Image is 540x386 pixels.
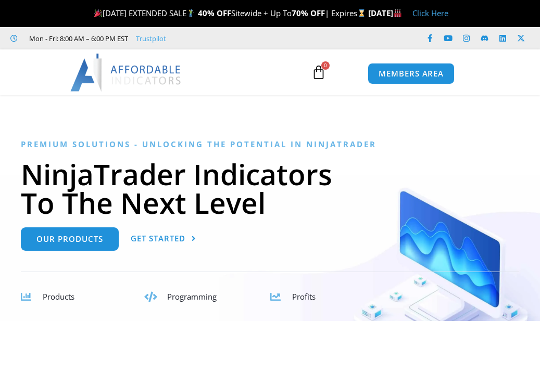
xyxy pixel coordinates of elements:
[136,32,166,45] a: Trustpilot
[321,61,330,70] span: 0
[92,8,368,18] span: [DATE] EXTENDED SALE Sitewide + Up To | Expires
[296,57,342,87] a: 0
[368,8,402,18] strong: [DATE]
[43,291,74,302] span: Products
[198,8,231,18] strong: 40% OFF
[394,9,401,17] img: 🏭
[358,9,366,17] img: ⌛
[21,160,519,217] h1: NinjaTrader Indicators To The Next Level
[368,63,455,84] a: MEMBERS AREA
[27,32,128,45] span: Mon - Fri: 8:00 AM – 6:00 PM EST
[21,227,119,251] a: Our Products
[94,9,102,17] img: 🎉
[21,139,519,149] h6: Premium Solutions - Unlocking the Potential in NinjaTrader
[379,70,444,78] span: MEMBERS AREA
[412,8,448,18] a: Click Here
[36,235,103,243] span: Our Products
[292,8,325,18] strong: 70% OFF
[70,54,182,91] img: LogoAI | Affordable Indicators – NinjaTrader
[167,291,217,302] span: Programming
[292,291,316,302] span: Profits
[187,9,195,17] img: 🏌️‍♂️
[131,227,196,251] a: Get Started
[131,235,185,242] span: Get Started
